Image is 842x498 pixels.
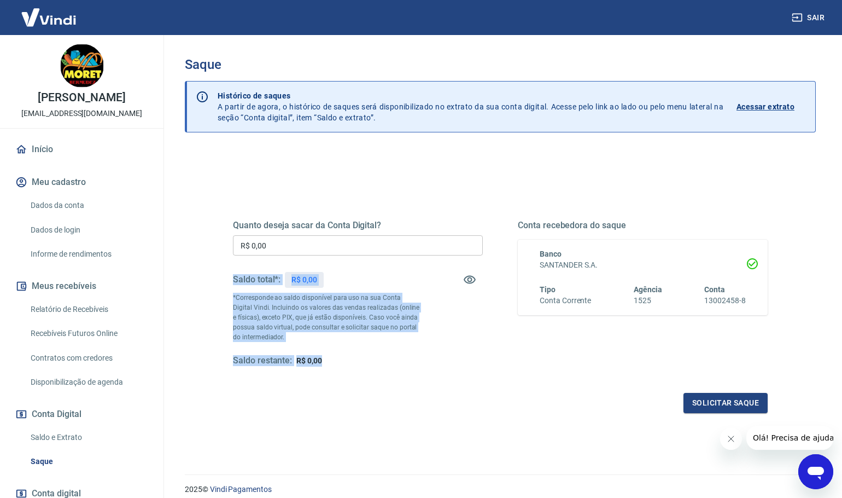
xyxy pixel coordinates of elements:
[233,220,483,231] h5: Quanto deseja sacar da Conta Digital?
[26,219,150,241] a: Dados de login
[683,393,768,413] button: Solicitar saque
[540,285,556,294] span: Tipo
[26,371,150,393] a: Disponibilização de agenda
[13,274,150,298] button: Meus recebíveis
[185,484,816,495] p: 2025 ©
[13,402,150,426] button: Conta Digital
[746,426,833,450] iframe: Mensagem da empresa
[790,8,829,28] button: Sair
[13,1,84,34] img: Vindi
[60,44,104,88] img: 72d6a31b-c049-4ec5-8d6d-7b38b3013eb2.jpeg
[233,293,420,342] p: *Corresponde ao saldo disponível para uso na sua Conta Digital Vindi. Incluindo os valores das ve...
[26,426,150,449] a: Saldo e Extrato
[540,295,591,306] h6: Conta Corrente
[798,454,833,489] iframe: Botão para abrir a janela de mensagens
[185,57,816,72] h3: Saque
[736,101,794,112] p: Acessar extrato
[720,428,742,450] iframe: Fechar mensagem
[540,259,746,271] h6: SANTANDER S.A.
[7,8,92,16] span: Olá! Precisa de ajuda?
[218,90,723,123] p: A partir de agora, o histórico de saques será disponibilizado no extrato da sua conta digital. Ac...
[13,170,150,194] button: Meu cadastro
[210,485,272,494] a: Vindi Pagamentos
[26,450,150,473] a: Saque
[634,285,662,294] span: Agência
[634,295,662,306] h6: 1525
[38,92,125,103] p: [PERSON_NAME]
[518,220,768,231] h5: Conta recebedora do saque
[26,243,150,265] a: Informe de rendimentos
[540,250,562,258] span: Banco
[26,347,150,369] a: Contratos com credores
[26,322,150,345] a: Recebíveis Futuros Online
[26,298,150,321] a: Relatório de Recebíveis
[26,194,150,217] a: Dados da conta
[233,355,292,367] h5: Saldo restante:
[291,274,317,286] p: R$ 0,00
[233,274,280,285] h5: Saldo total*:
[218,90,723,101] p: Histórico de saques
[13,137,150,161] a: Início
[736,90,806,123] a: Acessar extrato
[296,356,322,365] span: R$ 0,00
[21,108,142,119] p: [EMAIL_ADDRESS][DOMAIN_NAME]
[704,285,725,294] span: Conta
[704,295,746,306] h6: 13002458-8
